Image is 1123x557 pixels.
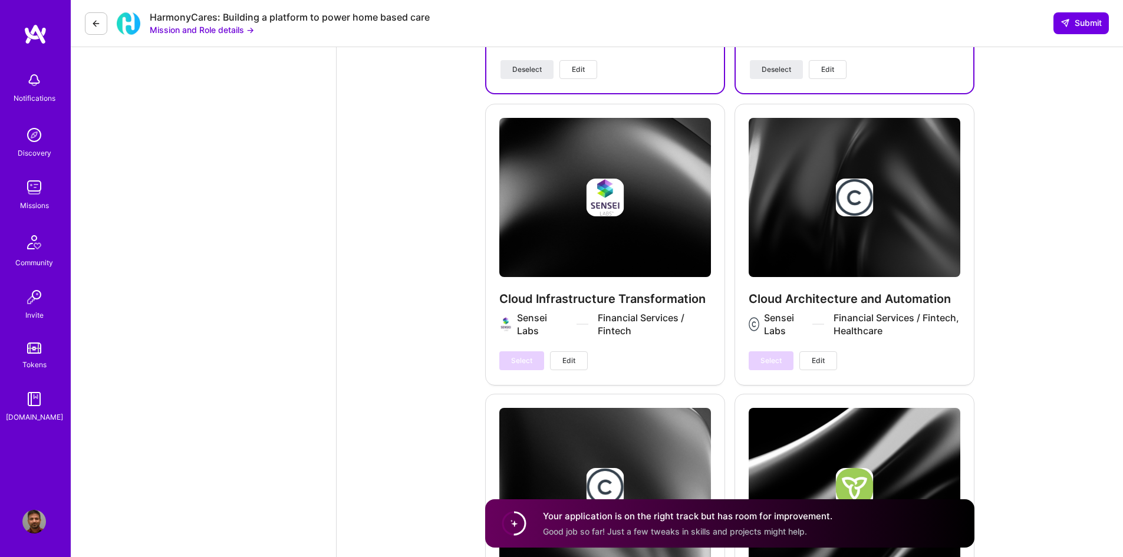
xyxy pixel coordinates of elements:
h4: Your application is on the right track but has room for improvement. [543,510,832,522]
div: HarmonyCares: Building a platform to power home based care [150,11,430,24]
div: Discovery [18,147,51,159]
div: Invite [25,309,44,321]
img: Community [20,228,48,256]
button: Edit [799,351,837,370]
img: guide book [22,387,46,411]
span: Submit [1061,17,1102,29]
img: User Avatar [22,510,46,533]
span: Edit [812,355,825,366]
a: User Avatar [19,510,49,533]
button: Mission and Role details → [150,24,254,36]
img: tokens [27,342,41,354]
div: Tokens [22,358,47,371]
span: Edit [562,355,575,366]
div: Missions [20,199,49,212]
button: Submit [1053,12,1109,34]
span: Deselect [762,64,791,75]
button: Deselect [750,60,803,79]
button: Edit [550,351,588,370]
button: Edit [559,60,597,79]
img: teamwork [22,176,46,199]
img: Invite [22,285,46,309]
i: icon SendLight [1061,18,1070,28]
div: Notifications [14,92,55,104]
img: discovery [22,123,46,147]
img: logo [24,24,47,45]
img: Company Logo [117,12,140,35]
span: Good job so far! Just a few tweaks in skills and projects might help. [543,526,807,536]
span: Edit [821,64,834,75]
span: Deselect [512,64,542,75]
span: Edit [572,64,585,75]
div: Community [15,256,53,269]
div: [DOMAIN_NAME] [6,411,63,423]
button: Deselect [500,60,554,79]
i: icon LeftArrowDark [91,19,101,28]
img: bell [22,68,46,92]
button: Edit [809,60,847,79]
